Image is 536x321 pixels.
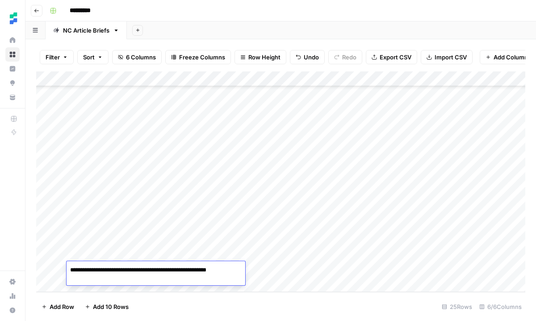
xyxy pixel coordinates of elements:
[83,53,95,62] span: Sort
[380,53,411,62] span: Export CSV
[476,300,525,314] div: 6/6 Columns
[304,53,319,62] span: Undo
[5,62,20,76] a: Insights
[5,76,20,90] a: Opportunities
[328,50,362,64] button: Redo
[5,7,20,29] button: Workspace: Ten Speed
[480,50,534,64] button: Add Column
[5,33,20,47] a: Home
[5,289,20,303] a: Usage
[5,90,20,104] a: Your Data
[46,21,127,39] a: NC Article Briefs
[179,53,225,62] span: Freeze Columns
[36,300,80,314] button: Add Row
[366,50,417,64] button: Export CSV
[248,53,281,62] span: Row Height
[63,26,109,35] div: NC Article Briefs
[77,50,109,64] button: Sort
[234,50,286,64] button: Row Height
[80,300,134,314] button: Add 10 Rows
[494,53,528,62] span: Add Column
[50,302,74,311] span: Add Row
[5,47,20,62] a: Browse
[5,10,21,26] img: Ten Speed Logo
[5,303,20,317] button: Help + Support
[435,53,467,62] span: Import CSV
[40,50,74,64] button: Filter
[290,50,325,64] button: Undo
[165,50,231,64] button: Freeze Columns
[46,53,60,62] span: Filter
[421,50,473,64] button: Import CSV
[438,300,476,314] div: 25 Rows
[5,275,20,289] a: Settings
[112,50,162,64] button: 6 Columns
[93,302,129,311] span: Add 10 Rows
[126,53,156,62] span: 6 Columns
[342,53,356,62] span: Redo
